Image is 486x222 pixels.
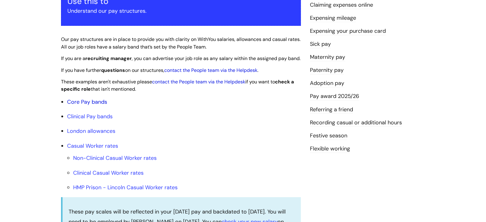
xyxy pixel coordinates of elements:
[73,154,157,162] a: Non-Clinical Casual Worker rates
[67,127,115,135] a: London allowances
[310,1,373,9] a: Claiming expenses online
[310,40,331,48] a: Sick pay
[61,79,294,92] span: These examples aren't exhaustive please if you want to that isn't mentioned.
[310,119,402,127] a: Recording casual or additional hours
[164,67,257,73] a: contact the People team via the Helpdesk
[310,92,359,100] a: Pay award 2025/26
[61,55,301,62] span: If you are a , you can advertise your job role as any salary within the assigned pay band.
[310,53,345,61] a: Maternity pay
[61,36,301,50] span: Our pay structures are in place to provide you with clarity on WithYou salaries, allowances and c...
[67,6,294,16] p: Understand our pay structures.
[67,113,113,120] a: Clinical Pay bands
[73,169,144,177] a: Clinical Casual Worker rates
[152,79,245,85] a: contact the People team via the Helpdesk
[310,27,386,35] a: Expensing your purchase card
[67,142,118,150] a: Casual Worker rates
[73,184,178,191] a: HMP Prison - Lincoln Casual Worker rates
[85,55,132,62] strong: recruiting manager
[310,66,344,74] a: Paternity pay
[67,98,107,106] a: Core Pay bands
[310,106,353,114] a: Referring a friend
[310,79,344,87] a: Adoption pay
[101,67,125,73] strong: questions
[310,145,350,153] a: Flexible working
[61,67,258,73] span: If you have further on our structures, .
[310,14,356,22] a: Expensing mileage
[310,132,347,140] a: Festive season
